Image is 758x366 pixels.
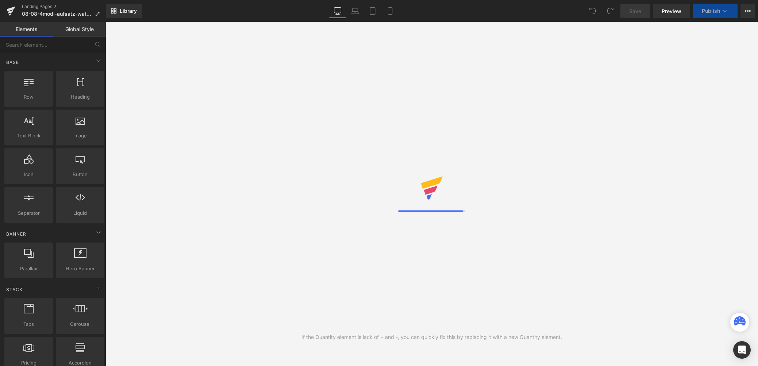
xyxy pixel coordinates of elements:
[364,4,381,18] a: Tablet
[7,93,51,101] span: Row
[662,7,681,15] span: Preview
[5,230,27,237] span: Banner
[7,171,51,178] span: Icon
[58,93,102,101] span: Heading
[5,286,23,293] span: Stack
[106,4,142,18] a: New Library
[702,8,720,14] span: Publish
[120,8,137,14] span: Library
[5,59,20,66] span: Base
[381,4,399,18] a: Mobile
[740,4,755,18] button: More
[53,22,106,37] a: Global Style
[58,320,102,328] span: Carousel
[603,4,617,18] button: Redo
[733,341,751,359] div: Open Intercom Messenger
[7,209,51,217] span: Separator
[22,4,106,9] a: Landing Pages
[58,132,102,140] span: Image
[58,265,102,272] span: Hero Banner
[653,4,690,18] a: Preview
[301,333,562,341] div: If the Quantity element is lack of + and -, you can quickly fix this by replacing it with a new Q...
[22,11,92,17] span: 08-08-4modi-aufsatz-waterjake-v1-DESKTOP
[629,7,641,15] span: Save
[693,4,738,18] button: Publish
[7,265,51,272] span: Parallax
[585,4,600,18] button: Undo
[329,4,346,18] a: Desktop
[58,209,102,217] span: Liquid
[58,171,102,178] span: Button
[346,4,364,18] a: Laptop
[7,320,51,328] span: Tabs
[7,132,51,140] span: Text Block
